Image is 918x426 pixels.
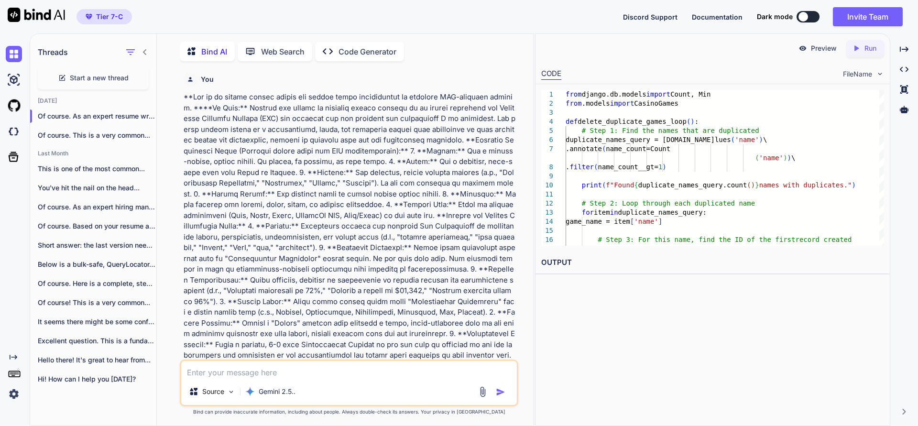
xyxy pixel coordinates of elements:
span: CasinoGames [634,99,678,107]
span: Count, Min [670,90,710,98]
div: 6 [541,135,553,144]
span: ( [602,145,606,153]
div: 12 [541,199,553,208]
span: duplicate_names_query = [DOMAIN_NAME] [566,136,715,143]
span: FileName [843,69,872,79]
span: filter [569,163,594,171]
span: ) [783,154,787,162]
img: chevron down [876,70,884,78]
span: # Step 3: For this name, find the ID of the first [598,236,795,243]
button: Documentation [692,12,743,22]
p: Code Generator [339,46,396,57]
span: ) [787,154,791,162]
span: { [634,181,638,189]
span: from [566,99,582,107]
div: 15 [541,226,553,235]
h2: OUTPUT [535,251,890,274]
h6: You [201,75,214,84]
span: names with duplicates." [759,181,852,189]
span: Tier 7-C [96,12,123,22]
span: ( [594,163,598,171]
button: premiumTier 7-C [76,9,132,24]
button: Discord Support [623,12,678,22]
span: \ [763,136,767,143]
div: 1 [541,90,553,99]
p: Of course. As an expert resume writer an... [38,111,156,121]
span: ( [747,181,751,189]
img: Bind AI [8,8,65,22]
div: 5 [541,126,553,135]
img: premium [86,14,92,20]
span: # Step 2: Loop through each duplicated name [581,199,754,207]
span: (the one to keep) [598,245,666,252]
span: duplicate_names_query.count [638,181,747,189]
span: . [566,163,569,171]
img: darkCloudIdeIcon [6,123,22,140]
img: githubLight [6,98,22,114]
p: Bind can provide inaccurate information, including about people. Always double-check its answers.... [180,408,518,415]
span: ( [755,154,759,162]
div: 7 [541,144,553,153]
img: Pick Models [227,388,235,396]
span: ( [731,136,734,143]
span: in [610,208,618,216]
img: attachment [477,386,488,397]
span: ] [658,218,662,225]
span: Dark mode [757,12,793,22]
img: Gemini 2.5 Pro [245,387,255,396]
span: name_count__gt= [598,163,658,171]
p: Short answer: the last version needed fixes... [38,240,156,250]
span: notate [578,145,602,153]
span: print [581,181,601,189]
img: ai-studio [6,72,22,88]
p: Web Search [261,46,305,57]
p: Below is a bulk-safe, QueryLocator-based Apex batch... [38,260,156,269]
span: .models [581,99,610,107]
img: preview [798,44,807,53]
div: 10 [541,181,553,190]
span: ) [759,136,763,143]
span: for [581,208,593,216]
div: 13 [541,208,553,217]
div: 14 [541,217,553,226]
p: Hi! How can I help you [DATE]? [38,374,156,384]
p: Of course. Based on your resume and... [38,221,156,231]
span: game_name = item [566,218,630,225]
img: icon [496,387,505,397]
span: delete_duplicate_games_loop [578,118,687,125]
span: django.db.models [581,90,646,98]
span: import [646,90,670,98]
div: 9 [541,172,553,181]
span: record created [795,236,852,243]
span: 'name' [759,154,783,162]
span: .an [566,145,578,153]
span: } [755,181,759,189]
span: 'name' [735,136,759,143]
span: import [610,99,634,107]
p: Gemini 2.5.. [259,387,295,396]
span: def [566,118,578,125]
span: # Step 1: Find the names that are duplicated [581,127,759,134]
p: Of course. Here is a complete, step-by-step... [38,279,156,288]
p: Of course. This is a very common... [38,131,156,140]
div: 4 [541,117,553,126]
span: Start a new thread [70,73,129,83]
div: 11 [541,190,553,199]
span: Documentation [692,13,743,21]
p: Preview [811,44,837,53]
p: It seems there might be some confusion.... [38,317,156,327]
span: ( [602,181,606,189]
span: ) [852,181,855,189]
span: [ [630,218,634,225]
span: ) [751,181,754,189]
p: Hello there! It's great to hear from... [38,355,156,365]
p: You've hit the nail on the head... [38,183,156,193]
span: duplicate_names_query: [618,208,706,216]
h2: [DATE] [30,97,156,105]
p: Source [202,387,224,396]
span: lues [715,136,731,143]
div: 16 [541,235,553,244]
p: Of course! This is a very common... [38,298,156,307]
span: \ [791,154,795,162]
span: : [694,118,698,125]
